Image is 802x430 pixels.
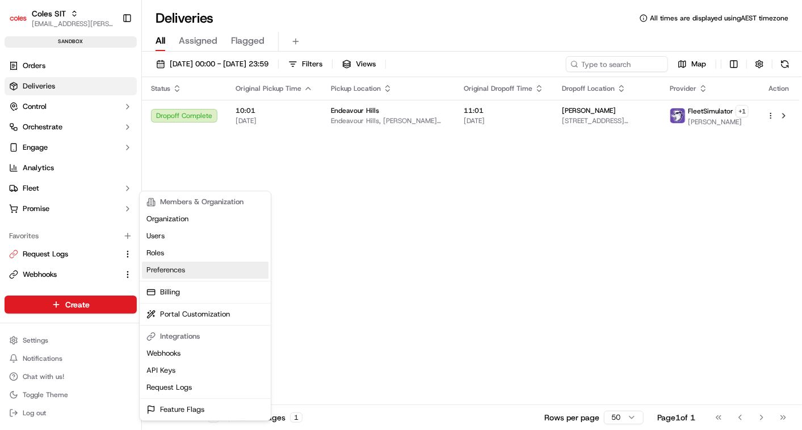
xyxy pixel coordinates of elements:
[11,108,32,128] img: 1736555255976-a54dd68f-1ca7-489b-9aae-adbdc363a1c4
[30,73,204,85] input: Got a question? Start typing here...
[142,244,268,262] a: Roles
[107,164,182,175] span: API Documentation
[91,159,187,180] a: 💻API Documentation
[23,164,87,175] span: Knowledge Base
[193,111,207,125] button: Start new chat
[142,262,268,279] a: Preferences
[142,193,268,210] div: Members & Organization
[80,191,137,200] a: Powered byPylon
[142,227,268,244] a: Users
[142,401,268,418] a: Feature Flags
[142,362,268,379] a: API Keys
[11,45,207,63] p: Welcome 👋
[39,119,144,128] div: We're available if you need us!
[113,192,137,200] span: Pylon
[142,328,268,345] div: Integrations
[96,165,105,174] div: 💻
[7,159,91,180] a: 📗Knowledge Base
[142,284,268,301] a: Billing
[142,379,268,396] a: Request Logs
[11,165,20,174] div: 📗
[142,306,268,323] a: Portal Customization
[142,345,268,362] a: Webhooks
[11,11,34,33] img: Nash
[142,210,268,227] a: Organization
[39,108,186,119] div: Start new chat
